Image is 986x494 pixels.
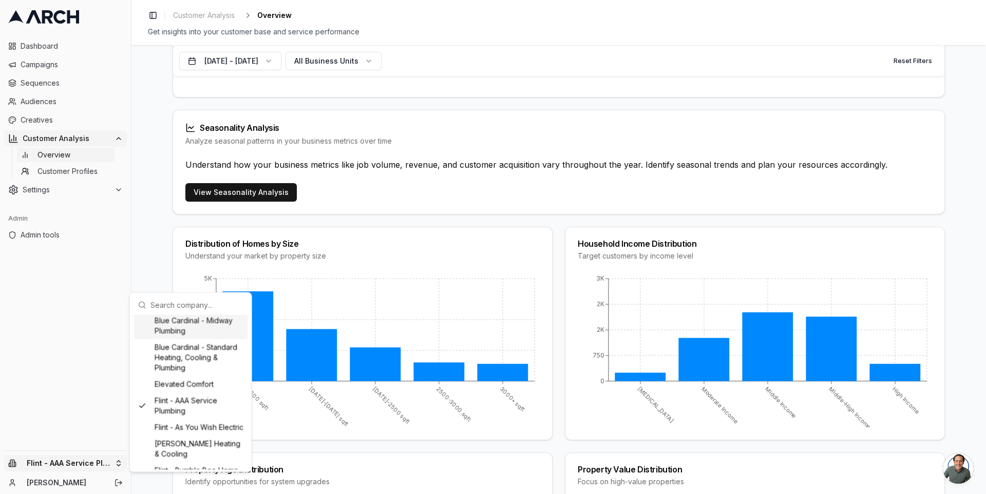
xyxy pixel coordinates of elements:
[134,462,248,489] div: Flint - Bumble Bee Home Service
[134,419,248,436] div: Flint - As You Wish Electric
[134,392,248,419] div: Flint - AAA Service Plumbing
[132,315,250,469] div: Suggestions
[134,312,248,339] div: Blue Cardinal - Midway Plumbing
[150,294,243,315] input: Search company...
[134,339,248,376] div: Blue Cardinal - Standard Heating, Cooling & Plumbing
[134,376,248,392] div: Elevated Comfort
[134,436,248,462] div: [PERSON_NAME] Heating & Cooling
